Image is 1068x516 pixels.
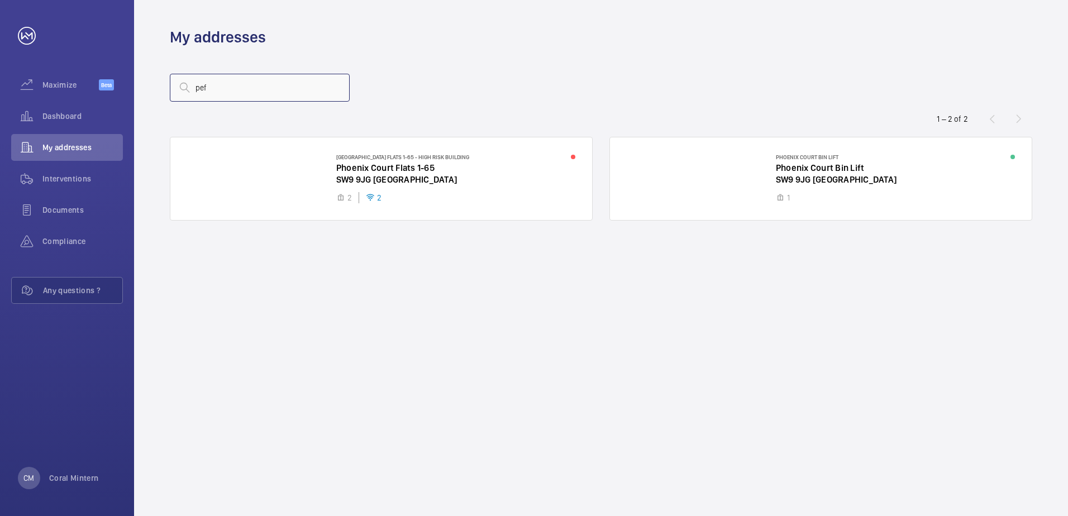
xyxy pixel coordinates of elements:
p: Coral Mintern [49,472,99,484]
input: Search by address [170,74,350,102]
p: CM [23,472,34,484]
span: My addresses [42,142,123,153]
span: Interventions [42,173,123,184]
h1: My addresses [170,27,266,47]
span: Maximize [42,79,99,90]
span: Any questions ? [43,285,122,296]
span: Documents [42,204,123,216]
div: 1 – 2 of 2 [937,113,968,125]
span: Beta [99,79,114,90]
span: Dashboard [42,111,123,122]
span: Compliance [42,236,123,247]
